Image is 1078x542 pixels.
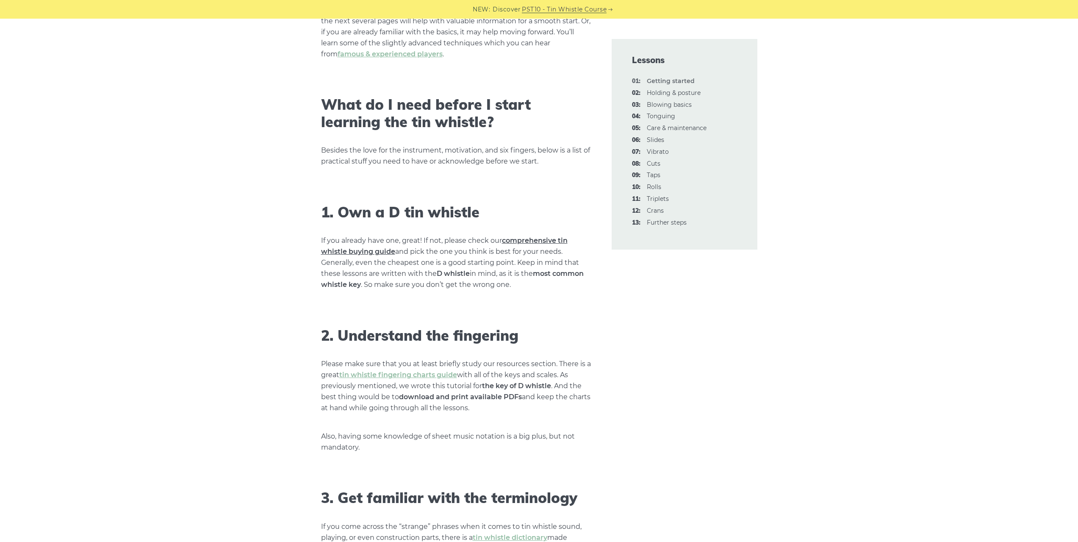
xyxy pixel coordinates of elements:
a: PST10 - Tin Whistle Course [522,5,607,14]
span: NEW: [473,5,490,14]
a: tin whistle fingering charts guide [339,371,457,379]
span: 12: [632,206,640,216]
p: Besides the love for the instrument, motivation, and six fingers, below is a list of practical st... [321,145,591,167]
a: 09:Taps [647,171,660,179]
a: 07:Vibrato [647,148,669,156]
a: 13:Further steps [647,219,687,226]
h2: 2. Understand the fingering [321,327,591,345]
a: 04:Tonguing [647,112,675,120]
h2: 1. Own a D tin whistle [321,204,591,221]
strong: D whistle [437,270,470,278]
a: tin whistle dictionary [473,534,547,542]
a: 10:Rolls [647,183,661,191]
span: 09: [632,170,640,181]
span: 03: [632,100,640,110]
strong: Getting started [647,77,695,85]
span: Discover [493,5,521,14]
span: 10: [632,182,640,192]
span: 05: [632,123,640,133]
span: 06: [632,135,640,145]
a: 03:Blowing basics [647,101,692,108]
h2: 3. Get familiar with the terminology [321,489,591,507]
a: 06:Slides [647,136,664,144]
span: 02: [632,88,640,98]
strong: download and print available PDFs [399,393,522,401]
a: famous & experienced players [338,50,443,58]
a: 11:Triplets [647,195,669,203]
a: 05:Care & maintenance [647,124,707,132]
strong: the key of D whistle [482,382,551,390]
p: Also, having some knowledge of sheet music notation is a big plus, but not mandatory. [321,431,591,453]
a: 02:Holding & posture [647,89,701,97]
span: 08: [632,159,640,169]
h2: What do I need before I start learning the tin whistle? [321,96,591,131]
p: Please make sure that you at least briefly study our resources section. There is a great with all... [321,359,591,414]
span: Lessons [632,54,737,66]
span: 11: [632,194,640,204]
a: 08:Cuts [647,160,660,167]
a: 12:Crans [647,207,664,214]
span: 01: [632,76,640,86]
p: If you already have one, great! If not, please check our and pick the one you think is best for y... [321,235,591,290]
span: 07: [632,147,640,157]
span: 04: [632,111,640,122]
span: 13: [632,218,640,228]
